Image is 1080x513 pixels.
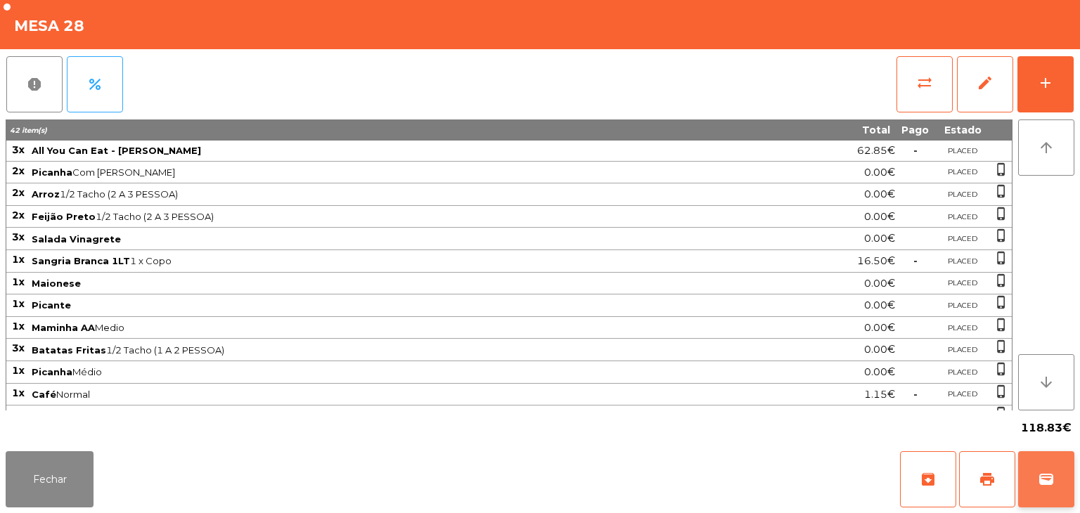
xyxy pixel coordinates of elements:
[900,451,956,507] button: archive
[934,317,991,339] td: PLACED
[934,141,991,162] td: PLACED
[913,144,918,157] span: -
[934,162,991,184] td: PLACED
[994,295,1008,309] span: phone_iphone
[864,185,895,204] span: 0.00€
[864,340,895,359] span: 0.00€
[12,320,25,332] span: 1x
[32,389,56,400] span: Café
[32,167,750,178] span: Com [PERSON_NAME]
[977,74,994,91] span: edit
[12,387,25,399] span: 1x
[934,273,991,295] td: PLACED
[12,209,25,221] span: 2x
[32,211,750,222] span: 1/2 Tacho (2 A 3 PESSOA)
[864,207,895,226] span: 0.00€
[857,252,895,271] span: 16.50€
[934,206,991,228] td: PLACED
[32,299,71,311] span: Picante
[864,407,895,426] span: 2.45€
[32,366,72,377] span: Picanha
[32,211,96,222] span: Feijão Preto
[12,143,25,156] span: 3x
[920,471,937,488] span: archive
[751,119,896,141] th: Total
[32,322,750,333] span: Medio
[979,471,996,488] span: print
[864,274,895,293] span: 0.00€
[32,255,750,266] span: 1 x Copo
[1018,354,1074,410] button: arrow_downward
[32,188,60,200] span: Arroz
[864,385,895,404] span: 1.15€
[934,183,991,206] td: PLACED
[934,361,991,384] td: PLACED
[934,384,991,406] td: PLACED
[994,384,1008,398] span: phone_iphone
[32,278,81,289] span: Maionese
[994,339,1008,353] span: phone_iphone
[12,297,25,310] span: 1x
[994,318,1008,332] span: phone_iphone
[32,344,106,356] span: Batatas Fritas
[6,451,94,507] button: Fechar
[32,366,750,377] span: Médio
[12,364,25,377] span: 1x
[32,233,121,245] span: Salada Vinagrete
[32,344,750,356] span: 1/2 Tacho (1 A 2 PESSOA)
[86,76,103,93] span: percent
[864,363,895,382] span: 0.00€
[913,410,918,422] span: -
[994,362,1008,376] span: phone_iphone
[12,342,25,354] span: 3x
[32,255,130,266] span: Sangria Branca 1LT
[934,339,991,361] td: PLACED
[32,188,750,200] span: 1/2 Tacho (2 A 3 PESSOA)
[913,254,918,267] span: -
[1018,119,1074,176] button: arrow_upward
[994,251,1008,265] span: phone_iphone
[864,318,895,337] span: 0.00€
[67,56,123,112] button: percent
[913,388,918,401] span: -
[32,322,95,333] span: Maminha AA
[934,119,991,141] th: Estado
[896,56,953,112] button: sync_alt
[864,229,895,248] span: 0.00€
[864,163,895,182] span: 0.00€
[12,408,25,421] span: 1x
[934,250,991,273] td: PLACED
[994,406,1008,420] span: phone_iphone
[14,15,84,37] h4: Mesa 28
[32,145,201,156] span: All You Can Eat - [PERSON_NAME]
[12,186,25,199] span: 2x
[994,228,1008,242] span: phone_iphone
[10,126,47,135] span: 42 item(s)
[32,167,72,178] span: Picanha
[1018,451,1074,507] button: wallet
[12,275,25,288] span: 1x
[32,389,750,400] span: Normal
[916,74,933,91] span: sync_alt
[1037,74,1054,91] div: add
[12,164,25,177] span: 2x
[1038,471,1055,488] span: wallet
[957,56,1013,112] button: edit
[1017,56,1074,112] button: add
[1038,374,1055,391] i: arrow_downward
[6,56,63,112] button: report
[994,162,1008,176] span: phone_iphone
[12,253,25,266] span: 1x
[994,184,1008,198] span: phone_iphone
[12,230,25,243] span: 3x
[934,228,991,250] td: PLACED
[994,273,1008,287] span: phone_iphone
[934,405,991,428] td: PLACED
[896,119,934,141] th: Pago
[864,296,895,315] span: 0.00€
[1038,139,1055,156] i: arrow_upward
[934,294,991,317] td: PLACED
[26,76,43,93] span: report
[959,451,1015,507] button: print
[1021,417,1072,439] span: 118.83€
